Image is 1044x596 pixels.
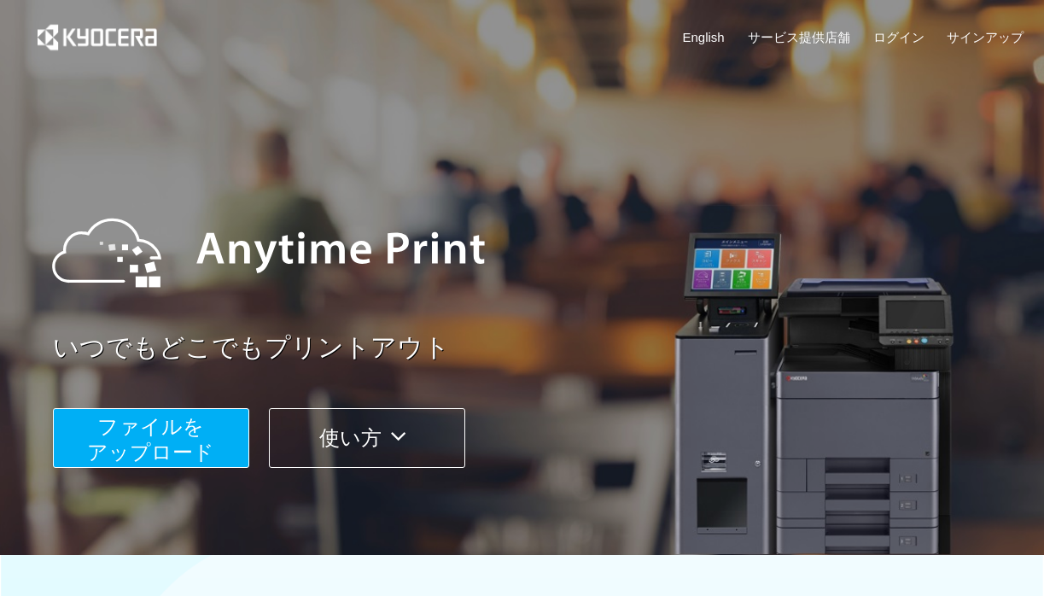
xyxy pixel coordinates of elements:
a: サインアップ [947,28,1024,46]
a: いつでもどこでもプリントアウト [53,330,1035,366]
a: ログイン [873,28,924,46]
a: サービス提供店舗 [748,28,850,46]
span: ファイルを ​​アップロード [87,415,214,464]
button: 使い方 [269,408,465,468]
button: ファイルを​​アップロード [53,408,249,468]
a: English [683,28,725,46]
